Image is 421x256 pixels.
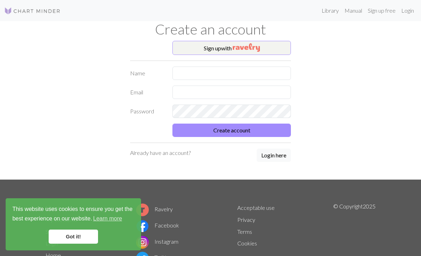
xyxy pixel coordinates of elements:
button: Login here [257,149,291,162]
a: Sign up free [365,4,398,18]
label: Email [126,86,168,99]
a: Cookies [237,240,257,246]
a: learn more about cookies [92,213,123,224]
h1: Create an account [41,21,380,38]
a: Login [398,4,417,18]
a: Privacy [237,216,255,223]
span: This website uses cookies to ensure you get the best experience on our website. [12,205,134,224]
a: Login here [257,149,291,163]
img: Instagram logo [136,236,149,249]
p: Already have an account? [130,149,191,157]
a: Terms [237,228,252,235]
img: Facebook logo [136,220,149,232]
a: Facebook [136,222,179,229]
img: Ravelry [233,43,260,52]
a: Manual [342,4,365,18]
label: Name [126,67,168,80]
a: Instagram [136,238,178,245]
label: Password [126,105,168,118]
div: cookieconsent [6,198,141,250]
button: Create account [172,124,291,137]
img: Logo [4,7,61,15]
a: Acceptable use [237,204,275,211]
img: Ravelry logo [136,204,149,216]
button: Sign upwith [172,41,291,55]
a: dismiss cookie message [49,230,98,244]
a: Library [319,4,342,18]
a: Ravelry [136,206,173,212]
